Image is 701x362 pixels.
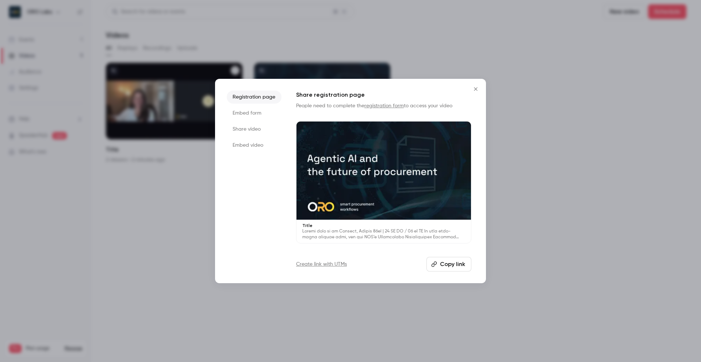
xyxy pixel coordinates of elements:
li: Embed form [227,107,281,120]
li: Embed video [227,139,281,152]
h1: Share registration page [296,90,471,99]
p: People need to complete the to access your video [296,102,471,109]
button: Copy link [426,257,471,271]
a: TitleLoremi dolo si am Consect, Adipis 86el | 24 SE DO / 06 eI TE In utla etdo-magna aliquae admi... [296,121,471,243]
p: Loremi dolo si am Consect, Adipis 86el | 24 SE DO / 06 eI TE In utla etdo-magna aliquae admi, ven... [302,228,465,240]
li: Registration page [227,90,281,104]
button: Close [468,82,483,96]
li: Share video [227,123,281,136]
a: Create link with UTMs [296,261,347,268]
a: registration form [364,103,404,108]
p: Title [302,223,465,228]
